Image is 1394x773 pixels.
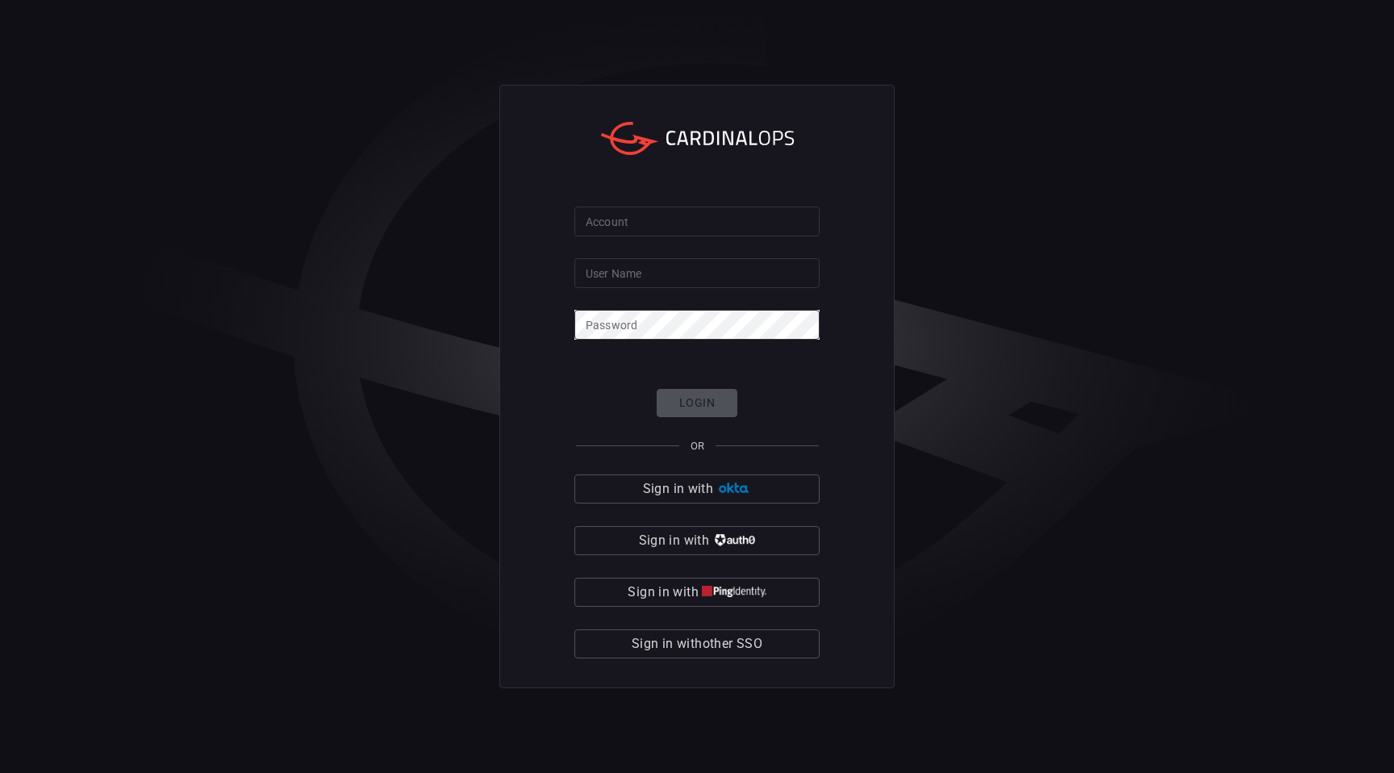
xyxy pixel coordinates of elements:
img: quu4iresuhQAAAABJRU5ErkJggg== [702,586,766,598]
img: vP8Hhh4KuCH8AavWKdZY7RZgAAAAASUVORK5CYII= [712,534,755,546]
input: Type your user name [574,258,820,288]
button: Sign in with [574,474,820,503]
button: Sign in withother SSO [574,629,820,658]
span: Sign in with [628,581,698,604]
span: Sign in with [639,529,709,552]
button: Sign in with [574,578,820,607]
span: OR [691,440,704,452]
span: Sign in with [643,478,713,500]
input: Type your account [574,207,820,236]
button: Sign in with [574,526,820,555]
span: Sign in with other SSO [632,633,762,655]
img: Ad5vKXme8s1CQAAAABJRU5ErkJggg== [716,483,751,495]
